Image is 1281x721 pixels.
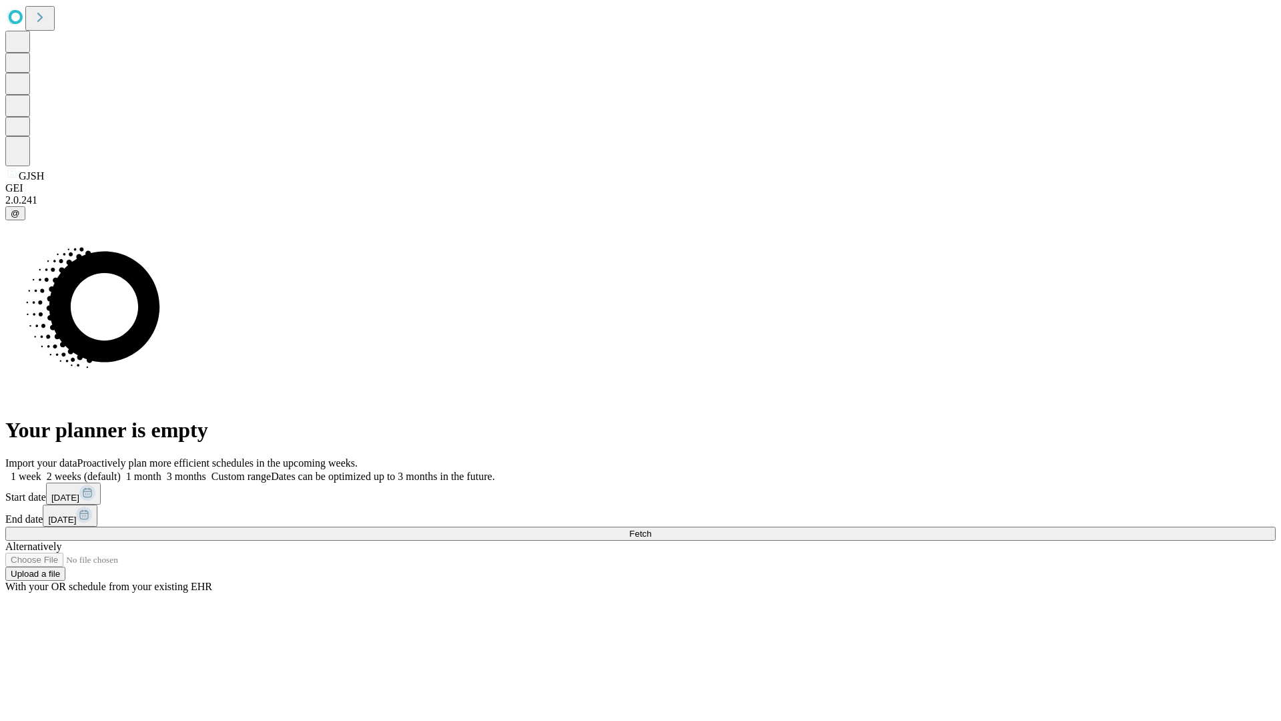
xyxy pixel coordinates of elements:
button: @ [5,206,25,220]
span: [DATE] [48,515,76,525]
span: 1 month [126,471,161,482]
span: @ [11,208,20,218]
span: Proactively plan more efficient schedules in the upcoming weeks. [77,457,358,469]
span: Custom range [211,471,271,482]
span: GJSH [19,170,44,182]
h1: Your planner is empty [5,418,1276,443]
span: Fetch [629,529,651,539]
span: Import your data [5,457,77,469]
button: [DATE] [46,483,101,505]
div: GEI [5,182,1276,194]
button: [DATE] [43,505,97,527]
div: Start date [5,483,1276,505]
span: Alternatively [5,541,61,552]
span: Dates can be optimized up to 3 months in the future. [271,471,494,482]
span: [DATE] [51,493,79,503]
span: With your OR schedule from your existing EHR [5,581,212,592]
span: 3 months [167,471,206,482]
span: 2 weeks (default) [47,471,121,482]
div: 2.0.241 [5,194,1276,206]
button: Upload a file [5,567,65,581]
button: Fetch [5,527,1276,541]
span: 1 week [11,471,41,482]
div: End date [5,505,1276,527]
